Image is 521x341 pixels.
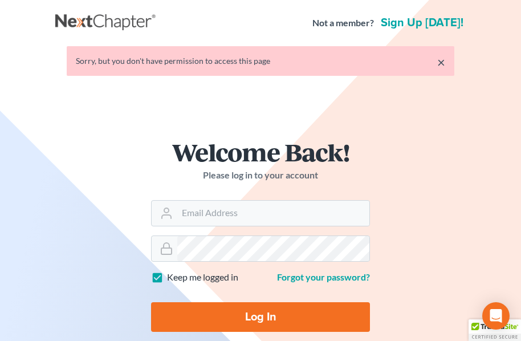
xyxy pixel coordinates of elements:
strong: Not a member? [312,17,374,30]
p: Please log in to your account [151,169,370,182]
a: × [437,55,445,69]
div: Sorry, but you don't have permission to access this page [76,55,445,67]
div: Open Intercom Messenger [482,302,510,330]
a: Forgot your password? [277,271,370,282]
a: Sign up [DATE]! [378,17,466,29]
div: TrustedSite Certified [469,319,521,341]
input: Log In [151,302,370,332]
h1: Welcome Back! [151,140,370,164]
input: Email Address [177,201,369,226]
label: Keep me logged in [167,271,238,284]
